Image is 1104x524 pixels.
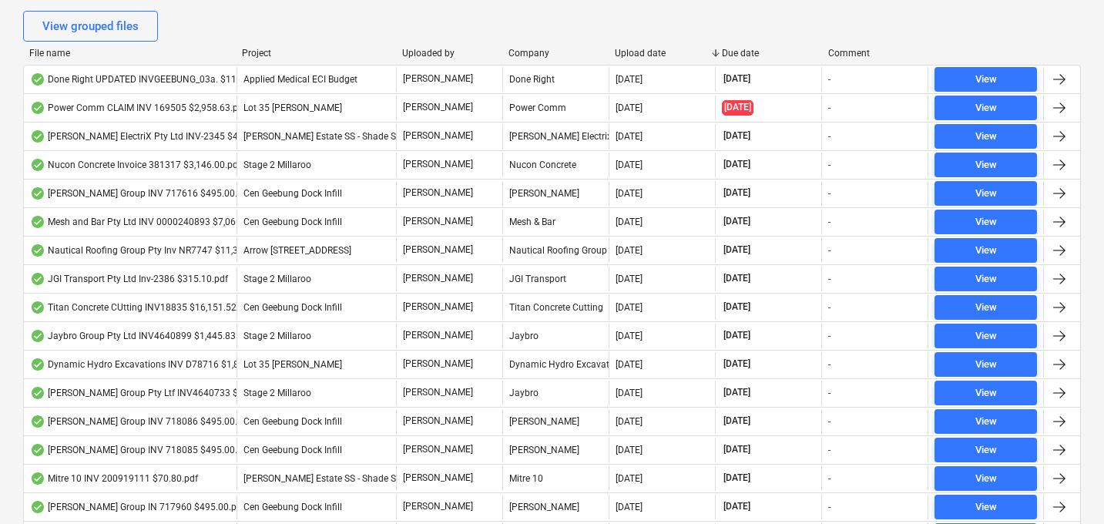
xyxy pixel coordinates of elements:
p: [PERSON_NAME] [403,329,473,342]
div: OCR finished [30,102,45,114]
div: [DATE] [616,131,643,142]
span: [DATE] [722,215,752,228]
div: Titan Concrete CUtting INV18835 $16,151.52.pdf [30,301,253,314]
div: OCR finished [30,415,45,428]
div: JGI Transport [502,267,609,291]
div: OCR finished [30,444,45,456]
div: OCR finished [30,301,45,314]
div: View [975,499,997,516]
div: View [975,356,997,374]
div: - [828,388,831,398]
button: View [935,67,1037,92]
span: Stage 2 Millaroo [243,388,311,398]
div: Chat Widget [1027,450,1104,524]
span: [DATE] [722,186,752,200]
div: [DATE] [616,74,643,85]
div: [DATE] [616,331,643,341]
div: [PERSON_NAME] [502,409,609,434]
button: View [935,238,1037,263]
div: Dynamic Hydro Excavations INV D78716 $1,816.85.pdf [30,358,279,371]
p: [PERSON_NAME] [403,244,473,257]
div: View [975,327,997,345]
div: View [975,99,997,117]
div: - [828,331,831,341]
div: Power Comm CLAIM INV 169505 $2,958.63.pdf [30,102,247,114]
span: Lot 35 Griffin, Brendale [243,359,342,370]
span: Cen Geebung Dock Infill [243,217,342,227]
div: - [828,102,831,113]
div: OCR finished [30,330,45,342]
div: Dynamic Hydro Excavations [502,352,609,377]
div: - [828,274,831,284]
span: [DATE] [722,415,752,428]
div: Uploaded by [402,48,496,59]
div: Nautical Roofing Group Pty Inv NR7747 $11,396.57.pdf [30,244,278,257]
div: View [975,213,997,231]
div: Done Right [502,67,609,92]
button: View [935,295,1037,320]
div: [PERSON_NAME] Group INV 718085 $495.00.pdf [30,444,251,456]
div: - [828,445,831,455]
div: [PERSON_NAME] [502,181,609,206]
div: View [975,156,997,174]
div: [DATE] [616,416,643,427]
div: [PERSON_NAME] Electrix [502,124,609,149]
button: View grouped files [23,11,158,42]
p: [PERSON_NAME] [403,415,473,428]
div: OCR finished [30,187,45,200]
div: Comment [828,48,922,59]
p: [PERSON_NAME] [403,129,473,143]
div: [PERSON_NAME] Group Pty Ltf INV4640733 $87.98.pdf [30,387,278,399]
div: [DATE] [616,102,643,113]
div: Nautical Roofing Group PTY LTD [502,238,609,263]
span: Cen Geebung Dock Infill [243,502,342,512]
div: - [828,359,831,370]
span: [DATE] [722,301,752,314]
p: [PERSON_NAME] [403,301,473,314]
div: OCR finished [30,387,45,399]
div: View [975,413,997,431]
div: OCR finished [30,73,45,86]
div: Jaybro Group Pty Ltd INV4640899 $1,445.83.pdf [30,330,252,342]
span: Stage 2 Millaroo [243,331,311,341]
div: View grouped files [42,16,139,36]
div: OCR finished [30,358,45,371]
div: [DATE] [616,217,643,227]
span: Lot 35 Griffin, Brendale [243,102,342,113]
span: Applied Medical ECI Budget [243,74,357,85]
span: Cen Geebung Dock Infill [243,445,342,455]
span: [DATE] [722,100,753,115]
div: Jaybro [502,381,609,405]
div: Nucon Concrete [502,153,609,177]
div: OCR finished [30,216,45,228]
div: Mesh & Bar [502,210,609,234]
div: View [975,270,997,288]
span: Stage 2 Millaroo [243,160,311,170]
span: [DATE] [722,472,752,485]
span: [DATE] [722,129,752,143]
p: [PERSON_NAME] [403,272,473,285]
div: - [828,160,831,170]
p: [PERSON_NAME] [403,443,473,456]
div: [PERSON_NAME] Group INV 717616 $495.00.pdf [30,187,251,200]
span: [DATE] [722,272,752,285]
div: View [975,128,997,146]
div: Power Comm [502,96,609,120]
span: Cen Geebung Dock Infill [243,302,342,313]
span: [DATE] [722,244,752,257]
div: View [975,185,997,203]
div: [DATE] [616,502,643,512]
span: Patrick Estate SS - Shade Structure [243,131,428,142]
p: [PERSON_NAME] [403,500,473,513]
div: [DATE] [616,188,643,199]
div: View [975,299,997,317]
p: [PERSON_NAME] [403,186,473,200]
span: [DATE] [722,158,752,171]
div: View [975,470,997,488]
div: Due date [722,48,816,59]
button: View [935,352,1037,377]
button: View [935,124,1037,149]
span: Cen Geebung Dock Infill [243,188,342,199]
p: [PERSON_NAME] [403,358,473,371]
div: Titan Concrete Cutting [502,295,609,320]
